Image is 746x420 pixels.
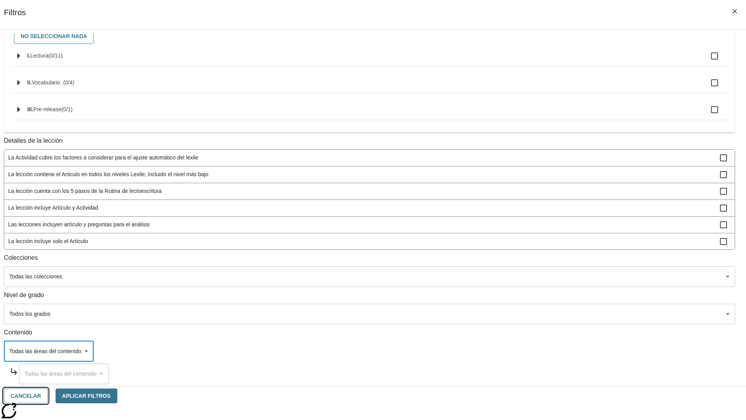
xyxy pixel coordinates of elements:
[4,166,735,183] div: La lección contiene el Articulo en todos los niveles Lexile, incluido el nivel más bajo
[19,364,109,384] div: Seleccione el Contenido
[727,3,743,19] button: Cerrar los filtros del Menú lateral
[48,52,63,59] span: 0 estándares seleccionados/11 estándares en grupo
[4,136,735,145] p: Detalles de la lección
[4,266,735,287] div: Seleccione una Colección
[4,341,94,362] div: Seleccione el Contenido
[4,8,26,29] h1: Filtros
[12,46,729,126] ul: Seleccione habilidades
[8,237,720,245] span: La lección incluye solo el Artículo
[4,328,735,337] p: Contenido
[10,27,729,46] div: Seleccione habilidades
[32,79,63,86] span: Vocabulario .
[61,106,73,112] span: 0 estándares seleccionados/1 estándares en grupo
[8,154,720,162] span: La Actividad cubre los factores a considerar para el ajuste automático del lexile
[4,233,735,250] div: La lección incluye solo el Artículo
[4,183,735,200] div: La lección cuenta con los 5 pasos de la Rutina de lectoescritura
[27,106,33,112] span: III.
[4,217,735,233] div: Las lecciones incluyen artículo y preguntas para el análisis
[63,79,75,86] span: 0 estándares seleccionados/4 estándares en grupo
[4,150,735,166] div: La Actividad cubre los factores a considerar para el ajuste automático del lexile
[33,106,61,112] span: Pre-release
[4,254,735,262] p: Colecciones
[8,187,720,195] span: La lección cuenta con los 5 pasos de la Rutina de lectoescritura
[4,304,735,324] div: Seleccione los Grados
[8,170,720,178] span: La lección contiene el Articulo en todos los niveles Lexile, incluido el nivel más bajo
[27,52,30,59] span: I.
[4,200,735,217] div: La lección incluye Artículo y Actividad
[4,291,735,300] p: Nivel de grado
[8,204,720,212] span: La lección incluye Artículo y Actividad
[14,29,94,44] button: No seleccionar nada
[4,149,735,250] ul: Detalles de la lección
[8,220,720,229] span: Las lecciones incluyen artículo y preguntas para el análisis
[30,52,49,59] span: Lectura
[27,79,32,86] span: II.
[56,388,117,404] button: Aplicar Filtros
[4,388,48,404] button: Cancelar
